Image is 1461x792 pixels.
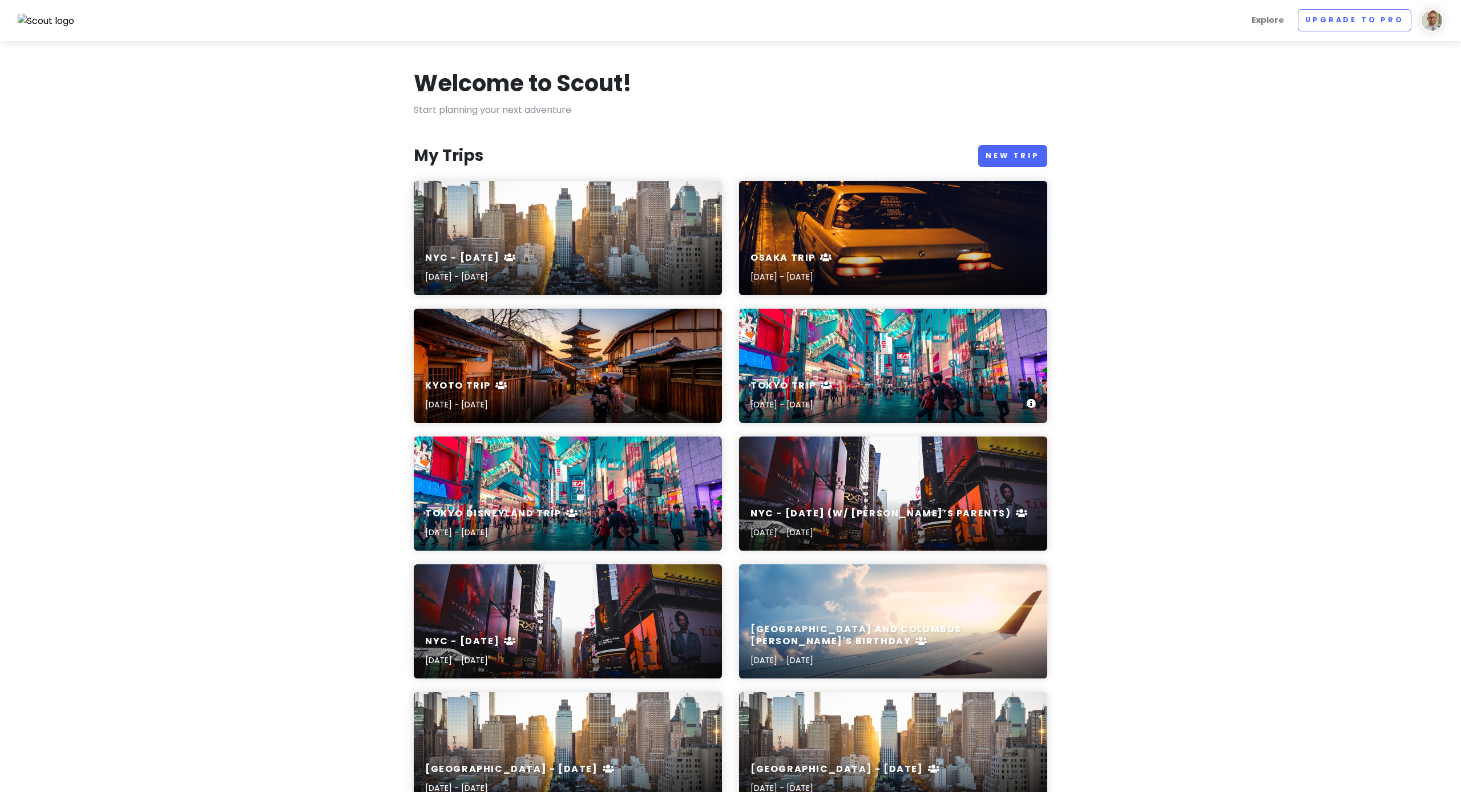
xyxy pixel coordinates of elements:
img: User profile [1420,9,1443,32]
h6: NYC - [DATE] [425,252,516,264]
a: people walking on road near well-lit buildingsTokyo Trip[DATE] - [DATE] [739,309,1047,423]
p: [DATE] - [DATE] [750,526,1028,539]
h6: Tokyo Disneyland Trip [425,508,578,520]
a: high rise buildings city scape photographyNYC - [DATE][DATE] - [DATE] [414,181,722,295]
p: [DATE] - [DATE] [425,270,516,283]
a: Time Square, New York during daytimeNYC - [DATE][DATE] - [DATE] [414,564,722,678]
h6: NYC - [DATE] [425,636,516,648]
a: Explore [1247,9,1289,31]
h6: [GEOGRAPHIC_DATA] and Columbus [PERSON_NAME]'s Birthday [750,624,1036,648]
p: [DATE] - [DATE] [425,526,578,539]
p: [DATE] - [DATE] [750,270,833,283]
p: [DATE] - [DATE] [750,654,1036,666]
a: New Trip [978,145,1047,167]
a: Time Square, New York during daytimeNYC - [DATE] (w/ [PERSON_NAME]’s Parents)[DATE] - [DATE] [739,437,1047,551]
h6: Tokyo Trip [750,380,833,392]
a: aerial photography of airliner[GEOGRAPHIC_DATA] and Columbus [PERSON_NAME]'s Birthday[DATE] - [DATE] [739,564,1047,678]
img: Scout logo [18,14,75,29]
p: [DATE] - [DATE] [425,398,508,411]
h3: My Trips [414,146,483,166]
p: Start planning your next adventure [414,103,1047,118]
h1: Welcome to Scout! [414,68,632,98]
a: two women in purple and pink kimono standing on streetKyoto Trip[DATE] - [DATE] [414,309,722,423]
h6: [GEOGRAPHIC_DATA] - [DATE] [750,763,940,775]
h6: NYC - [DATE] (w/ [PERSON_NAME]’s Parents) [750,508,1028,520]
h6: [GEOGRAPHIC_DATA] - [DATE] [425,763,615,775]
a: white sedanOsaka Trip[DATE] - [DATE] [739,181,1047,295]
h6: Kyoto Trip [425,380,508,392]
a: people walking on road near well-lit buildingsTokyo Disneyland Trip[DATE] - [DATE] [414,437,722,551]
p: [DATE] - [DATE] [425,654,516,666]
h6: Osaka Trip [750,252,833,264]
p: [DATE] - [DATE] [750,398,833,411]
a: Upgrade to Pro [1298,9,1411,31]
